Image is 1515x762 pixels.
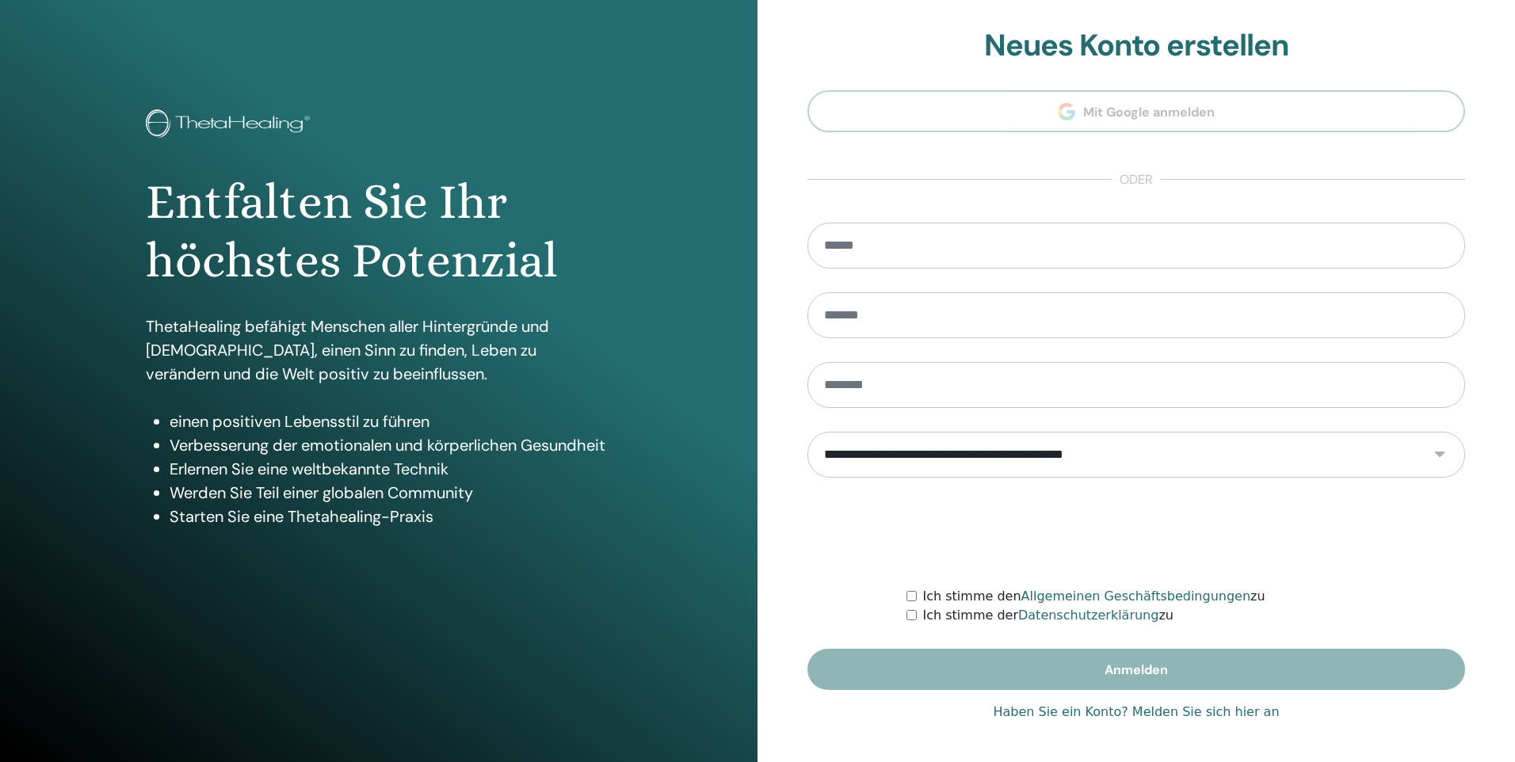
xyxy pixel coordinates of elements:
[807,28,1465,64] h2: Neues Konto erstellen
[170,457,611,481] li: Erlernen Sie eine weltbekannte Technik
[170,410,611,433] li: einen positiven Lebensstil zu führen
[170,505,611,528] li: Starten Sie eine Thetahealing-Praxis
[923,608,1173,623] font: Ich stimme der zu
[1112,170,1161,189] span: oder
[923,589,1265,604] font: Ich stimme den zu
[1016,501,1257,563] iframe: reCAPTCHA
[1018,608,1158,623] a: Datenschutzerklärung
[146,173,611,291] h1: Entfalten Sie Ihr höchstes Potenzial
[146,314,611,386] p: ThetaHealing befähigt Menschen aller Hintergründe und [DEMOGRAPHIC_DATA], einen Sinn zu finden, L...
[170,433,611,457] li: Verbesserung der emotionalen und körperlichen Gesundheit
[1021,589,1251,604] a: Allgemeinen Geschäftsbedingungen
[993,703,1279,722] a: Haben Sie ein Konto? Melden Sie sich hier an
[170,481,611,505] li: Werden Sie Teil einer globalen Community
